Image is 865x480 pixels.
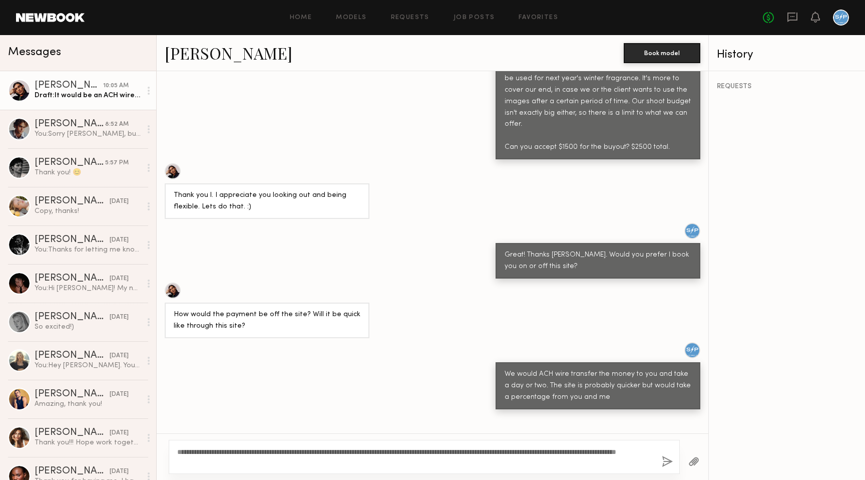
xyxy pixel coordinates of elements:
[103,81,129,91] div: 10:05 AM
[35,351,110,361] div: [PERSON_NAME]
[505,369,691,403] div: We would ACH wire transfer the money to you and take a day or two. The site is probably quicker b...
[35,119,105,129] div: [PERSON_NAME]
[624,43,700,63] button: Book model
[35,399,141,409] div: Amazing, thank you!
[35,129,141,139] div: You: Sorry [PERSON_NAME], but we started looking at other options that were in our budget, and ar...
[165,42,292,64] a: [PERSON_NAME]
[35,274,110,284] div: [PERSON_NAME]
[110,274,129,284] div: [DATE]
[505,16,691,153] div: I agree it should always be a win-win for the agency and talent. I always want to look out for th...
[110,428,129,438] div: [DATE]
[454,15,495,21] a: Job Posts
[35,428,110,438] div: [PERSON_NAME]
[519,15,558,21] a: Favorites
[35,284,141,293] div: You: Hi [PERSON_NAME]! My name's [PERSON_NAME] and I'm the production coordinator at [PERSON_NAME...
[35,196,110,206] div: [PERSON_NAME]
[105,158,129,168] div: 5:57 PM
[35,81,103,91] div: [PERSON_NAME]
[8,47,61,58] span: Messages
[110,390,129,399] div: [DATE]
[35,466,110,476] div: [PERSON_NAME]
[110,313,129,322] div: [DATE]
[624,48,700,57] a: Book model
[110,235,129,245] div: [DATE]
[35,322,141,332] div: So excited!)
[35,312,110,322] div: [PERSON_NAME]
[35,245,141,255] div: You: Thanks for letting me know! We are set for the 24th, so that's okay. Appreciate it and good ...
[290,15,312,21] a: Home
[35,361,141,370] div: You: Hey [PERSON_NAME]. Your schedule is probably packed, so I hope you get to see these messages...
[174,190,360,213] div: Thank you l. I appreciate you looking out and being flexible. Lets do that. :)
[717,49,857,61] div: History
[105,120,129,129] div: 8:52 AM
[505,250,691,273] div: Great! Thanks [PERSON_NAME]. Would you prefer I book you on or off this site?
[110,351,129,361] div: [DATE]
[110,197,129,206] div: [DATE]
[35,235,110,245] div: [PERSON_NAME]
[174,309,360,332] div: How would the payment be off the site? Will it be quick like through this site?
[35,91,141,100] div: Draft: It would be an ACH wire transfer, so it would take a couple days
[391,15,429,21] a: Requests
[35,438,141,447] div: Thank you!!! Hope work together again 💘
[717,83,857,90] div: REQUESTS
[35,206,141,216] div: Copy, thanks!
[336,15,366,21] a: Models
[110,467,129,476] div: [DATE]
[35,168,141,177] div: Thank you! 😊
[35,389,110,399] div: [PERSON_NAME]
[35,158,105,168] div: [PERSON_NAME]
